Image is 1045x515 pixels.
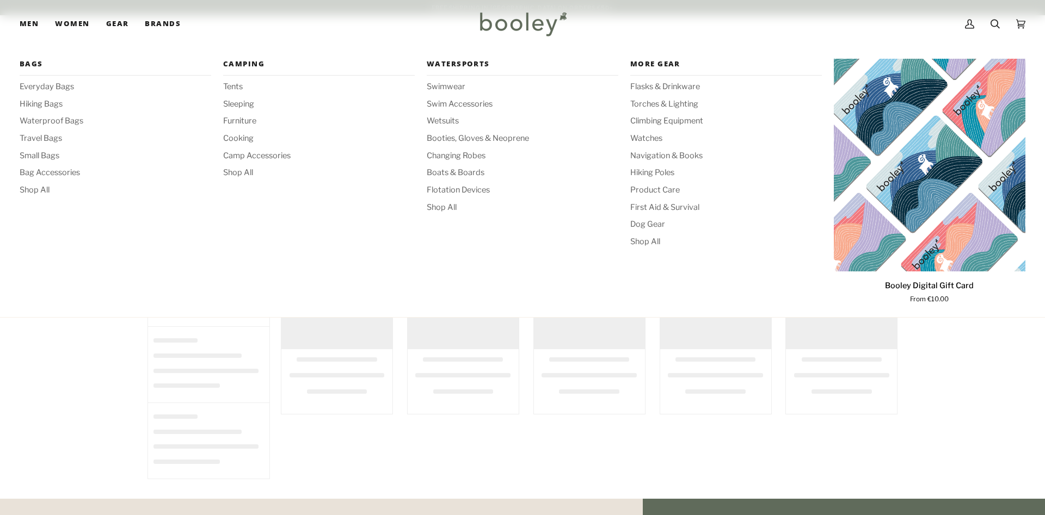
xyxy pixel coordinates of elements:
a: Booley Digital Gift Card [834,59,1025,271]
a: Hiking Bags [20,98,211,110]
a: Shop All [630,236,822,248]
span: Bags [20,59,211,70]
a: Navigation & Books [630,150,822,162]
span: More Gear [630,59,822,70]
span: Men [20,18,39,29]
img: Booley [475,8,570,40]
a: Flasks & Drinkware [630,81,822,93]
a: Bag Accessories [20,167,211,179]
a: Shop All [427,202,618,214]
a: Sleeping [223,98,415,110]
a: Everyday Bags [20,81,211,93]
a: Furniture [223,115,415,127]
a: Bags [20,59,211,76]
p: Booley Digital Gift Card [885,280,974,292]
a: Hiking Poles [630,167,822,179]
span: Brands [145,18,181,29]
a: Travel Bags [20,133,211,145]
product-grid-item-variant: €10.00 [834,59,1025,271]
a: Booley Digital Gift Card [834,276,1025,305]
a: Boats & Boards [427,167,618,179]
a: Climbing Equipment [630,115,822,127]
a: Small Bags [20,150,211,162]
a: Changing Robes [427,150,618,162]
a: Flotation Devices [427,184,618,196]
a: Swimwear [427,81,618,93]
a: Watersports [427,59,618,76]
a: Camp Accessories [223,150,415,162]
span: Watersports [427,59,618,70]
a: Dog Gear [630,219,822,231]
span: Women [55,18,89,29]
a: Wetsuits [427,115,618,127]
a: Watches [630,133,822,145]
product-grid-item: Booley Digital Gift Card [834,59,1025,305]
a: Camping [223,59,415,76]
a: Swim Accessories [427,98,618,110]
a: Shop All [223,167,415,179]
a: Tents [223,81,415,93]
a: Product Care [630,184,822,196]
a: Shop All [20,184,211,196]
a: Torches & Lighting [630,98,822,110]
span: Camping [223,59,415,70]
span: Gear [106,18,129,29]
a: Booties, Gloves & Neoprene [427,133,618,145]
span: From €10.00 [910,295,949,305]
a: First Aid & Survival [630,202,822,214]
a: Cooking [223,133,415,145]
a: Waterproof Bags [20,115,211,127]
a: More Gear [630,59,822,76]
